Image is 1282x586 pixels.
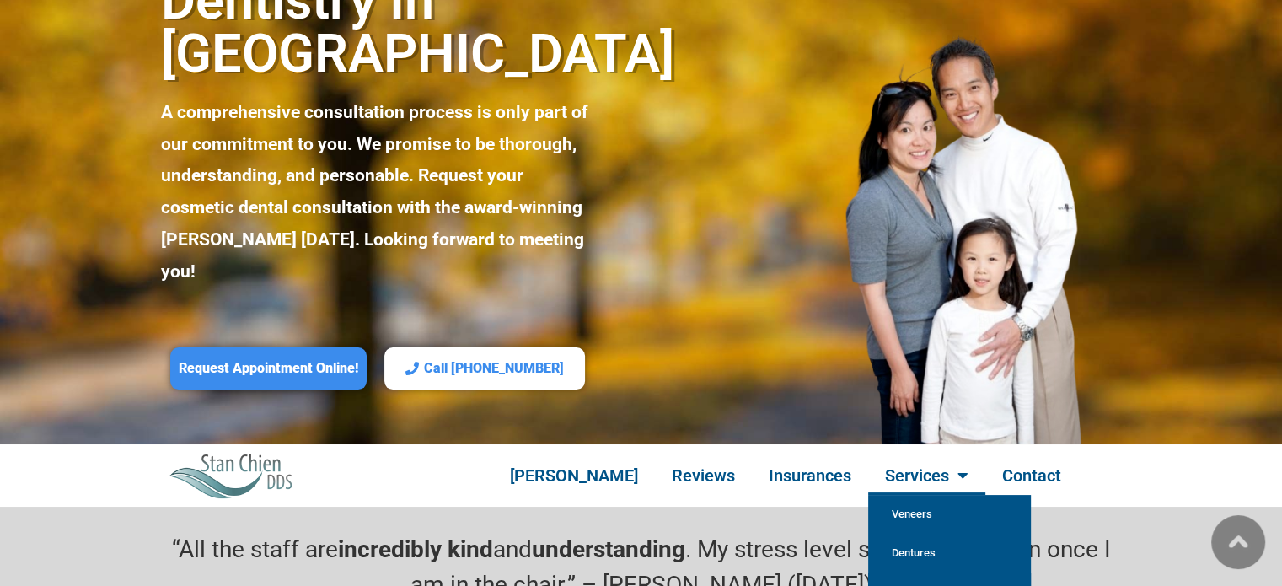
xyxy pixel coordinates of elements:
[161,97,593,288] p: A comprehensive consultation process is only part of our commitment to you. We promise to be thor...
[179,360,358,378] span: Request Appointment Online!
[868,534,1031,573] a: Dentures
[458,456,1113,495] nav: Menu
[338,535,493,563] strong: incredibly kind
[752,456,868,495] a: Insurances
[493,456,655,495] a: [PERSON_NAME]
[424,360,564,378] span: Call [PHONE_NUMBER]
[655,456,752,495] a: Reviews
[868,495,1031,534] a: Veneers
[868,456,985,495] a: Services
[170,347,367,390] a: Request Appointment Online!
[985,456,1078,495] a: Contact
[169,453,294,497] img: Stan Chien DDS Best Irvine Dentist Logo
[532,535,685,563] strong: understanding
